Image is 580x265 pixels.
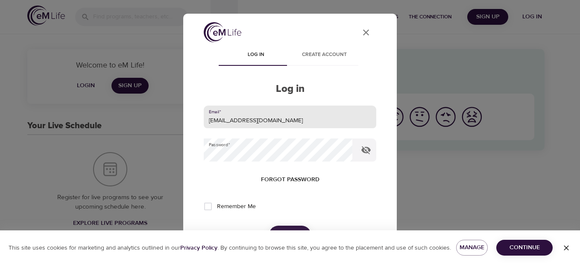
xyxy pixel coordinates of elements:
[269,226,311,244] button: Log in
[204,22,241,42] img: logo
[204,83,376,95] h2: Log in
[204,45,376,66] div: disabled tabs example
[261,174,319,185] span: Forgot password
[356,22,376,43] button: close
[217,202,256,211] span: Remember Me
[258,172,323,188] button: Forgot password
[227,50,285,59] span: Log in
[295,50,353,59] span: Create account
[279,229,301,240] span: Log in
[180,244,217,252] b: Privacy Policy
[463,242,481,253] span: Manage
[503,242,546,253] span: Continue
